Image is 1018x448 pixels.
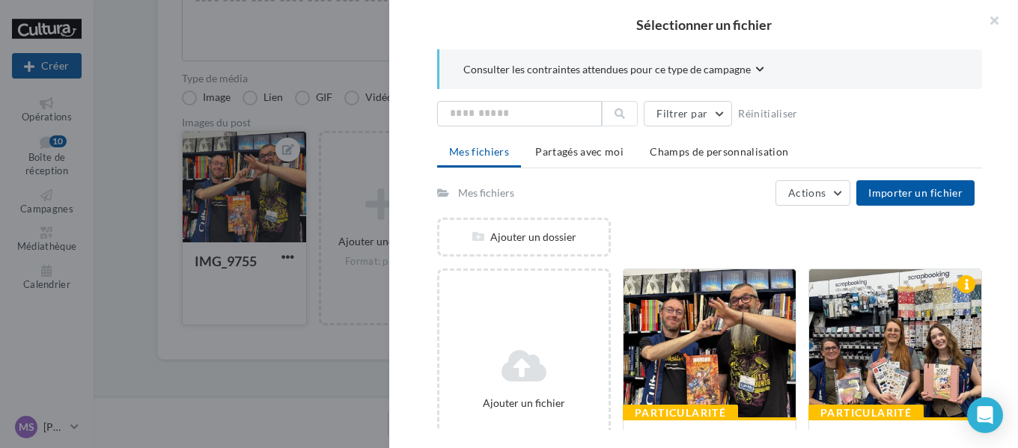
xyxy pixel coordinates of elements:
div: Mes fichiers [458,185,514,200]
span: Consulter les contraintes attendues pour ce type de campagne [463,62,751,77]
div: Particularité [808,405,924,421]
span: Mes fichiers [449,145,509,158]
button: Réinitialiser [732,105,804,123]
button: Filtrer par [644,101,732,126]
span: Importer un fichier [868,186,963,199]
span: IMG_9772 [821,430,883,447]
span: Champs de personnalisation [650,145,788,158]
div: Ajouter un dossier [439,230,609,245]
div: Open Intercom Messenger [967,397,1003,433]
div: Particularité [623,405,738,421]
button: Consulter les contraintes attendues pour ce type de campagne [463,61,764,80]
button: Actions [775,180,850,206]
span: Partagés avec moi [535,145,624,158]
div: Ajouter un fichier [445,396,603,411]
h2: Sélectionner un fichier [413,18,994,31]
span: Actions [788,186,826,199]
button: Importer un fichier [856,180,975,206]
span: IMG_9755 [636,430,698,447]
